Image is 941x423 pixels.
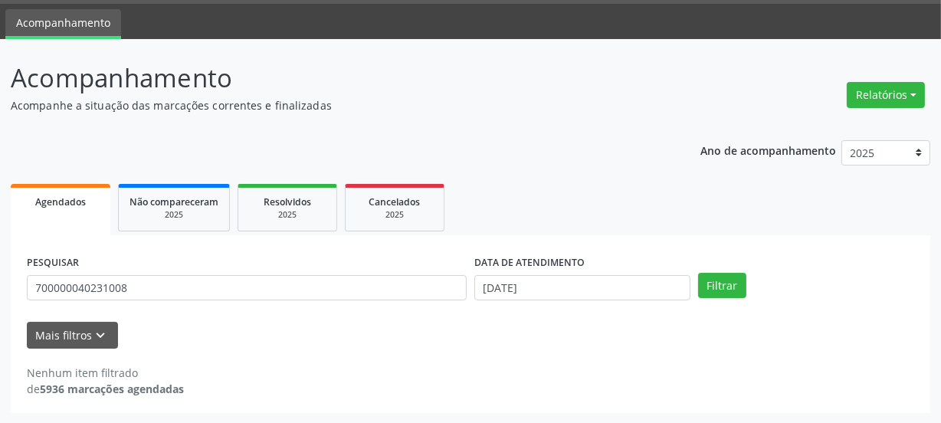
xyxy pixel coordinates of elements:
input: Nome, CNS [27,275,467,301]
div: 2025 [130,209,218,221]
span: Cancelados [369,195,421,208]
i: keyboard_arrow_down [93,327,110,344]
span: Agendados [35,195,86,208]
div: Nenhum item filtrado [27,365,184,381]
span: Resolvidos [264,195,311,208]
strong: 5936 marcações agendadas [40,382,184,396]
button: Mais filtroskeyboard_arrow_down [27,322,118,349]
div: de [27,381,184,397]
a: Acompanhamento [5,9,121,39]
span: Não compareceram [130,195,218,208]
div: 2025 [356,209,433,221]
p: Acompanhe a situação das marcações correntes e finalizadas [11,97,654,113]
input: Selecione um intervalo [474,275,690,301]
button: Relatórios [847,82,925,108]
label: PESQUISAR [27,251,79,275]
button: Filtrar [698,273,746,299]
p: Acompanhamento [11,59,654,97]
p: Ano de acompanhamento [700,140,836,159]
div: 2025 [249,209,326,221]
label: DATA DE ATENDIMENTO [474,251,585,275]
